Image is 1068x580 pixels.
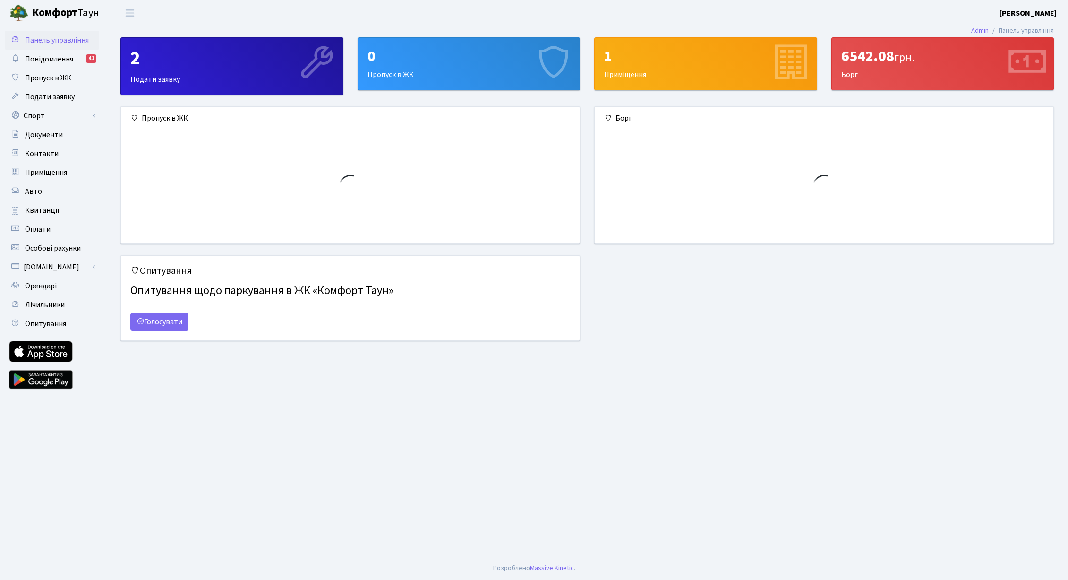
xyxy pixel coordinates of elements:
a: [PERSON_NAME] [1000,8,1057,19]
span: Лічильники [25,300,65,310]
span: Панель управління [25,35,89,45]
div: Борг [832,38,1054,90]
a: Опитування [5,314,99,333]
a: Повідомлення41 [5,50,99,69]
a: Спорт [5,106,99,125]
div: Борг [595,107,1053,130]
span: Квитанції [25,205,60,216]
a: 0Пропуск в ЖК [358,37,581,90]
nav: breadcrumb [957,21,1068,41]
a: Панель управління [5,31,99,50]
div: Пропуск в ЖК [358,38,580,90]
span: Особові рахунки [25,243,81,253]
div: . [493,563,575,573]
div: 2 [130,47,333,70]
a: Орендарі [5,277,99,295]
span: Таун [32,5,99,21]
img: logo.png [9,4,28,23]
span: Повідомлення [25,54,73,64]
div: 0 [367,47,571,65]
a: Розроблено [493,563,530,573]
span: Контакти [25,148,59,159]
span: Пропуск в ЖК [25,73,71,83]
b: Комфорт [32,5,77,20]
div: 6542.08 [841,47,1044,65]
h5: Опитування [130,265,570,277]
a: Голосувати [130,313,188,331]
span: Авто [25,186,42,197]
span: Подати заявку [25,92,75,102]
a: Лічильники [5,295,99,314]
span: грн. [894,49,914,66]
a: Massive Kinetic [530,563,574,573]
h4: Опитування щодо паркування в ЖК «Комфорт Таун» [130,280,570,302]
div: Приміщення [595,38,817,90]
li: Панель управління [989,26,1054,36]
a: Оплати [5,220,99,239]
b: [PERSON_NAME] [1000,8,1057,18]
div: Подати заявку [121,38,343,95]
a: Особові рахунки [5,239,99,258]
a: [DOMAIN_NAME] [5,258,99,277]
a: Авто [5,182,99,201]
a: Приміщення [5,163,99,182]
span: Опитування [25,319,66,329]
span: Оплати [25,224,51,234]
div: 1 [604,47,807,65]
span: Приміщення [25,167,67,178]
div: Пропуск в ЖК [121,107,580,130]
a: Подати заявку [5,87,99,106]
span: Орендарі [25,281,57,291]
a: Admin [971,26,989,35]
span: Документи [25,130,63,140]
a: 1Приміщення [594,37,817,90]
a: Пропуск в ЖК [5,69,99,87]
a: Документи [5,125,99,144]
a: 2Подати заявку [120,37,343,95]
button: Переключити навігацію [118,5,142,21]
a: Контакти [5,144,99,163]
div: 41 [86,54,96,63]
a: Квитанції [5,201,99,220]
